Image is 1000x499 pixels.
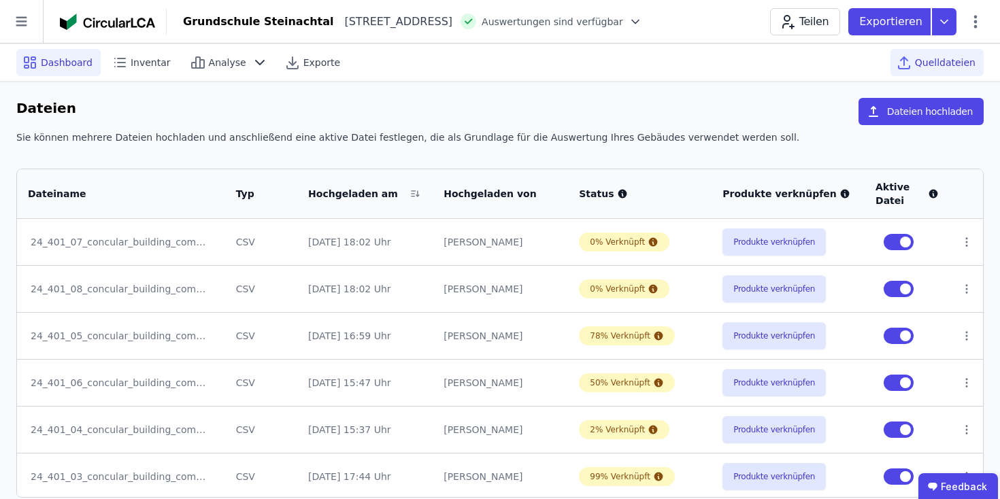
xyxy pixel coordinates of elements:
div: 24_401_06_concular_building_components_Estrich.xlsx [31,376,212,390]
div: 78% Verknüpft [590,330,650,341]
button: Dateien hochladen [859,98,984,125]
div: CSV [236,329,286,343]
div: 0% Verknüpft [590,237,645,247]
div: 0% Verknüpft [590,283,645,294]
div: Hochgeladen am [308,187,405,201]
div: CSV [236,235,286,249]
div: [STREET_ADDRESS] [333,14,452,30]
div: [PERSON_NAME] [444,282,557,296]
div: 50% Verknüpft [590,377,650,388]
span: Exporte [303,56,340,69]
button: Produkte verknüpfen [722,416,826,443]
div: CSV [236,376,286,390]
span: Quelldateien [915,56,976,69]
p: Exportieren [859,14,925,30]
div: [DATE] 15:47 Uhr [308,376,422,390]
div: Sie können mehrere Dateien hochladen und anschließend eine aktive Datei festlegen, die als Grundl... [16,131,984,155]
div: 24_401_07_concular_building_components_Trockenbau.xlsx [31,235,212,249]
div: [DATE] 18:02 Uhr [308,235,422,249]
div: [DATE] 18:02 Uhr [308,282,422,296]
div: 24_401_03_concular_building_components_Fenster_Alu-Türen (1).xlsx [31,470,212,483]
button: Produkte verknüpfen [722,322,826,349]
h6: Dateien [16,98,76,120]
img: Concular [60,14,155,30]
div: [DATE] 16:59 Uhr [308,329,422,343]
div: Grundschule Steinachtal [183,14,333,30]
div: Aktive Datei [876,180,939,207]
div: 24_401_04_concular_building_components_Vorhangfassaden (1).xlsx [31,423,212,436]
div: [DATE] 17:44 Uhr [308,470,422,483]
div: CSV [236,423,286,436]
button: Produkte verknüpfen [722,369,826,396]
div: [DATE] 15:37 Uhr [308,423,422,436]
div: [PERSON_NAME] [444,376,557,390]
button: Produkte verknüpfen [722,228,826,256]
div: 99% Verknüpft [590,471,650,482]
span: Inventar [131,56,171,69]
div: 2% Verknüpft [590,424,645,435]
button: Produkte verknüpfen [722,275,826,303]
div: 24_401_05_concular_building_components_Metallbauarbeiten_PR-Fassade (2).xlsx [31,329,212,343]
div: Dateiname [28,187,197,201]
div: [PERSON_NAME] [444,470,557,483]
span: Auswertungen sind verfügbar [482,15,623,29]
div: Hochgeladen von [444,187,541,201]
span: Analyse [209,56,246,69]
button: Teilen [770,8,840,35]
div: Typ [236,187,270,201]
div: Status [579,187,701,201]
div: [PERSON_NAME] [444,329,557,343]
div: CSV [236,282,286,296]
span: Dashboard [41,56,93,69]
div: Produkte verknüpfen [722,187,854,201]
button: Produkte verknüpfen [722,463,826,490]
div: CSV [236,470,286,483]
div: [PERSON_NAME] [444,235,557,249]
div: 24_401_08_concular_building_components_Neubau_Putz_Maler.xlsx [31,282,212,296]
div: [PERSON_NAME] [444,423,557,436]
